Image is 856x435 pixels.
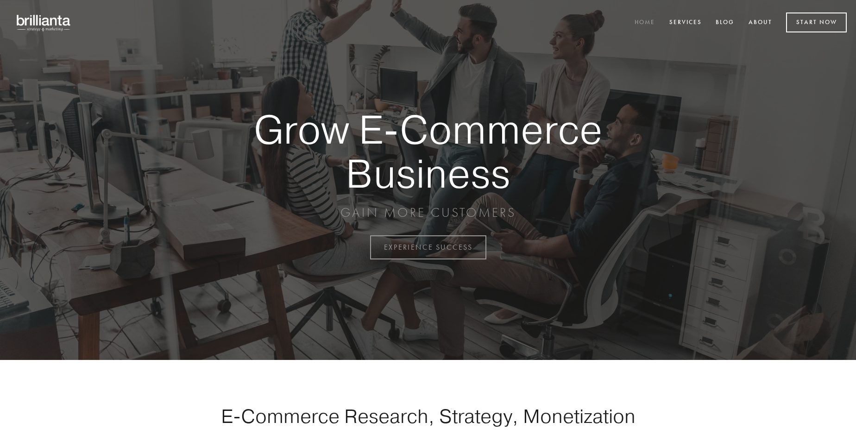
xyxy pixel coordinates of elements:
a: Home [629,15,661,31]
a: EXPERIENCE SUCCESS [370,235,486,259]
a: About [743,15,778,31]
a: Start Now [786,13,847,32]
p: GAIN MORE CUSTOMERS [221,204,635,221]
a: Blog [710,15,740,31]
img: brillianta - research, strategy, marketing [9,9,79,36]
strong: Grow E-Commerce Business [221,107,635,195]
a: Services [663,15,708,31]
h1: E-Commerce Research, Strategy, Monetization [192,404,664,428]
